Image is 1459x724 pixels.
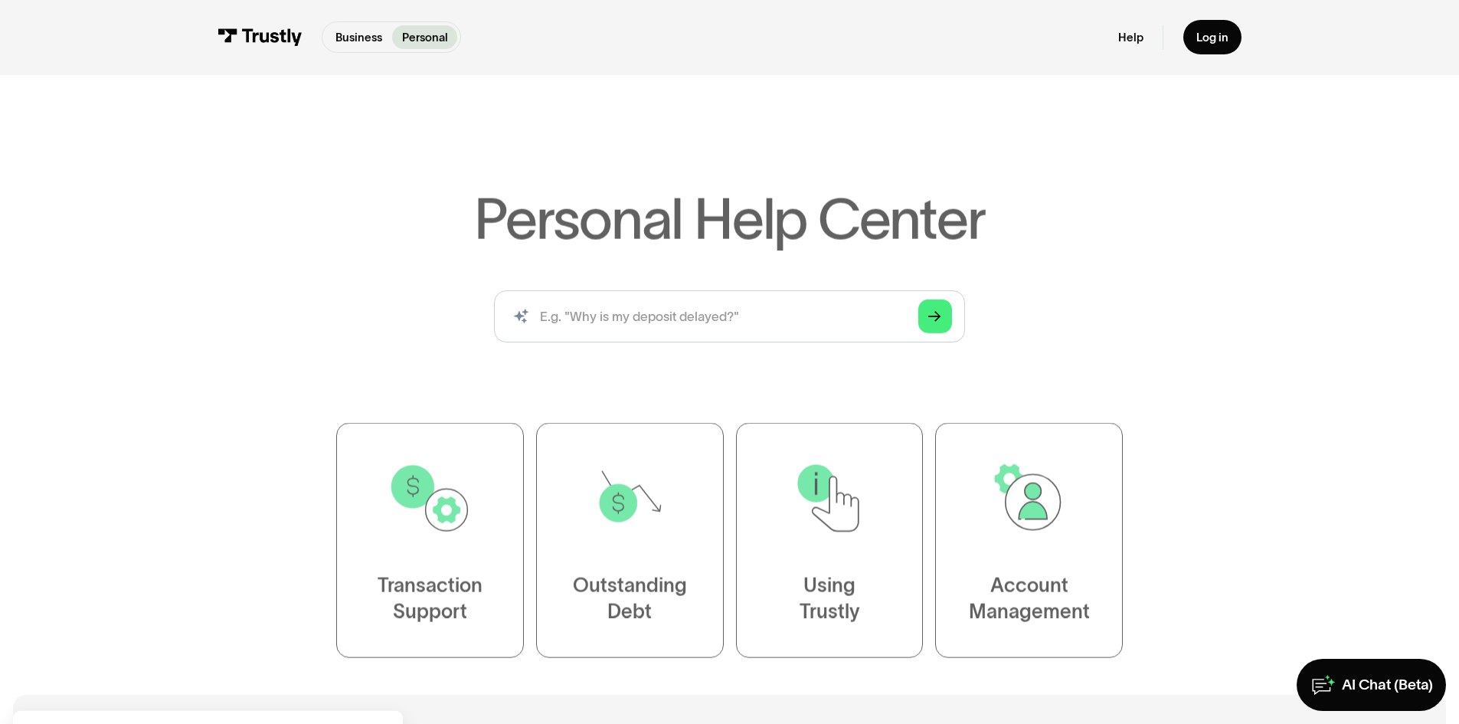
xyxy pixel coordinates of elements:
[392,25,457,49] a: Personal
[336,423,524,658] a: TransactionSupport
[218,28,302,46] img: Trustly Logo
[935,423,1123,658] a: AccountManagement
[474,191,984,247] h1: Personal Help Center
[1297,659,1446,711] a: AI Chat (Beta)
[799,573,859,625] div: Using Trustly
[1196,30,1228,44] div: Log in
[536,423,724,658] a: OutstandingDebt
[1342,676,1433,695] div: AI Chat (Beta)
[378,573,483,625] div: Transaction Support
[325,25,391,49] a: Business
[969,573,1090,625] div: Account Management
[573,573,687,625] div: Outstanding Debt
[494,290,965,342] form: Search
[1118,30,1143,44] a: Help
[1183,20,1241,54] a: Log in
[402,29,448,46] p: Personal
[335,29,382,46] p: Business
[736,423,924,658] a: UsingTrustly
[494,290,965,342] input: search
